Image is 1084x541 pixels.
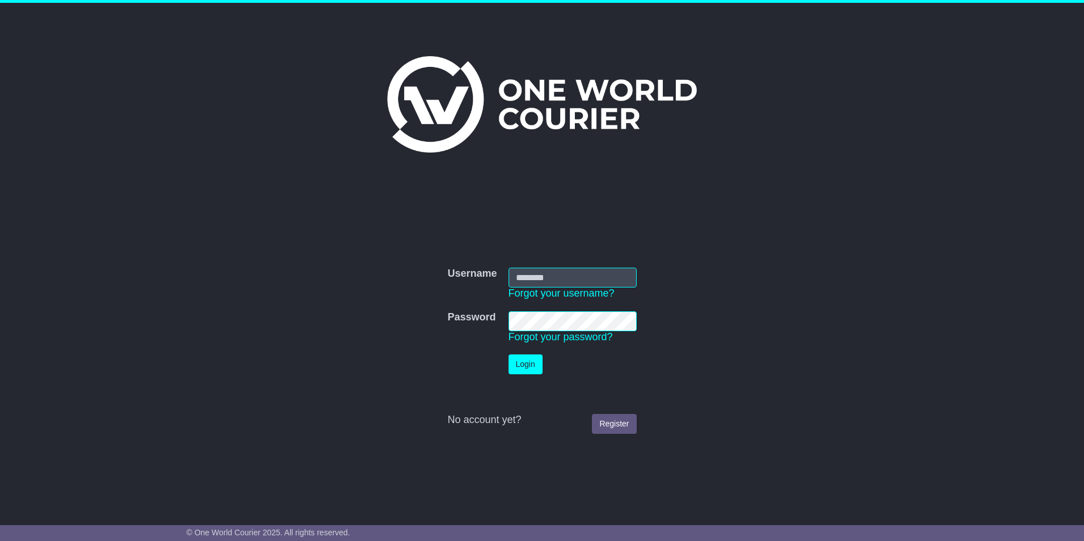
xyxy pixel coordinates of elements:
label: Password [447,311,496,324]
a: Forgot your password? [509,331,613,343]
span: © One World Courier 2025. All rights reserved. [187,528,350,537]
label: Username [447,268,497,280]
a: Forgot your username? [509,288,615,299]
div: No account yet? [447,414,636,426]
button: Login [509,354,543,374]
img: One World [387,56,697,153]
a: Register [592,414,636,434]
